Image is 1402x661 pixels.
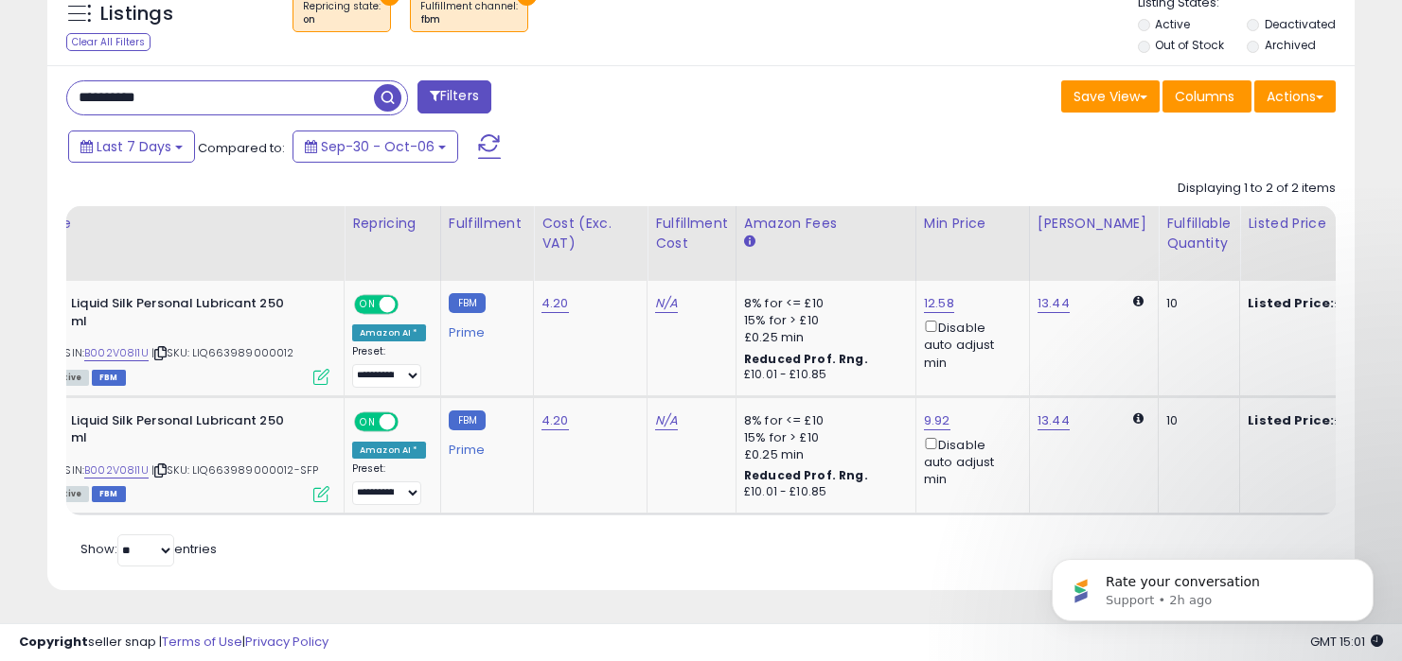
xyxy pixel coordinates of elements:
[41,214,336,234] div: Title
[1038,294,1070,313] a: 13.44
[1248,411,1334,429] b: Listed Price:
[1178,180,1336,198] div: Displaying 1 to 2 of 2 items
[924,214,1021,234] div: Min Price
[321,137,435,156] span: Sep-30 - Oct-06
[151,345,294,360] span: | SKU: LIQ663989000012
[1166,214,1232,253] div: Fulfillable Quantity
[420,13,518,26] div: fbm
[352,324,426,341] div: Amazon AI *
[1265,16,1336,32] label: Deactivated
[1166,412,1225,429] div: 10
[45,486,89,502] span: All listings currently available for purchase on Amazon
[744,295,901,312] div: 8% for <= £10
[19,634,328,652] div: seller snap | |
[45,295,329,383] div: ASIN:
[1175,87,1234,106] span: Columns
[352,214,433,234] div: Repricing
[449,435,519,458] div: Prime
[744,367,901,383] div: £10.01 - £10.85
[1155,37,1224,53] label: Out of Stock
[744,484,901,500] div: £10.01 - £10.85
[45,370,89,386] span: All listings currently available for purchase on Amazon
[744,412,901,429] div: 8% for <= £10
[352,345,426,388] div: Preset:
[84,462,149,478] a: B002V08I1U
[396,413,426,429] span: OFF
[744,446,901,463] div: £0.25 min
[744,312,901,329] div: 15% for > £10
[100,1,173,27] h5: Listings
[744,214,908,234] div: Amazon Fees
[245,633,328,651] a: Privacy Policy
[151,462,318,478] span: | SKU: LIQ663989000012-SFP
[1265,37,1316,53] label: Archived
[449,293,486,313] small: FBM
[1155,16,1190,32] label: Active
[92,370,126,386] span: FBM
[162,633,242,651] a: Terms of Use
[356,297,380,313] span: ON
[1248,294,1334,312] b: Listed Price:
[352,462,426,505] div: Preset:
[541,214,639,253] div: Cost (Exc. VAT)
[1254,80,1336,113] button: Actions
[293,130,458,163] button: Sep-30 - Oct-06
[303,13,381,26] div: on
[449,410,486,430] small: FBM
[449,318,519,340] div: Prime
[541,294,569,313] a: 4.20
[19,633,88,651] strong: Copyright
[198,139,285,157] span: Compared to:
[655,411,678,430] a: N/A
[744,329,901,346] div: £0.25 min
[1061,80,1160,113] button: Save View
[1023,519,1402,652] iframe: Intercom notifications message
[84,345,149,361] a: B002V08I1U
[352,442,426,459] div: Amazon AI *
[417,80,491,113] button: Filters
[356,413,380,429] span: ON
[744,234,755,251] small: Amazon Fees.
[655,294,678,313] a: N/A
[655,214,728,253] div: Fulfillment Cost
[924,317,1015,372] div: Disable auto adjust min
[449,214,525,234] div: Fulfillment
[71,295,301,335] b: Liquid Silk Personal Lubricant 250 ml
[97,137,171,156] span: Last 7 Days
[68,130,195,163] button: Last 7 Days
[80,540,217,558] span: Show: entries
[66,33,151,51] div: Clear All Filters
[744,351,868,367] b: Reduced Prof. Rng.
[924,434,1015,489] div: Disable auto adjust min
[92,486,126,502] span: FBM
[1038,411,1070,430] a: 13.44
[744,467,868,483] b: Reduced Prof. Rng.
[396,297,426,313] span: OFF
[924,294,954,313] a: 12.58
[1162,80,1251,113] button: Columns
[1166,295,1225,312] div: 10
[45,412,329,500] div: ASIN:
[1038,214,1150,234] div: [PERSON_NAME]
[924,411,950,430] a: 9.92
[71,412,301,452] b: Liquid Silk Personal Lubricant 250 ml
[541,411,569,430] a: 4.20
[744,429,901,446] div: 15% for > £10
